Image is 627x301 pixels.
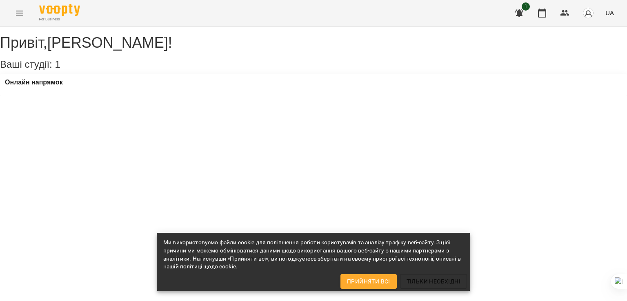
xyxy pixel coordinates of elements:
[39,17,80,22] span: For Business
[583,7,594,19] img: avatar_s.png
[10,3,29,23] button: Menu
[5,79,63,86] a: Онлайн напрямок
[55,59,60,70] span: 1
[39,4,80,16] img: Voopty Logo
[602,5,617,20] button: UA
[522,2,530,11] span: 1
[605,9,614,17] span: UA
